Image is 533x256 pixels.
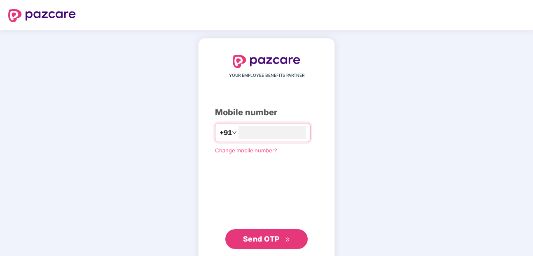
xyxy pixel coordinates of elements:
button: Send OTPdouble-right [225,229,308,249]
img: logo [233,55,300,68]
span: YOUR EMPLOYEE BENEFITS PARTNER [229,72,304,79]
span: Send OTP [243,235,280,243]
a: Change mobile number? [215,147,277,154]
div: Mobile number [215,106,318,119]
span: down [232,130,237,135]
img: logo [8,9,76,22]
span: +91 [220,128,232,138]
span: double-right [285,237,290,242]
